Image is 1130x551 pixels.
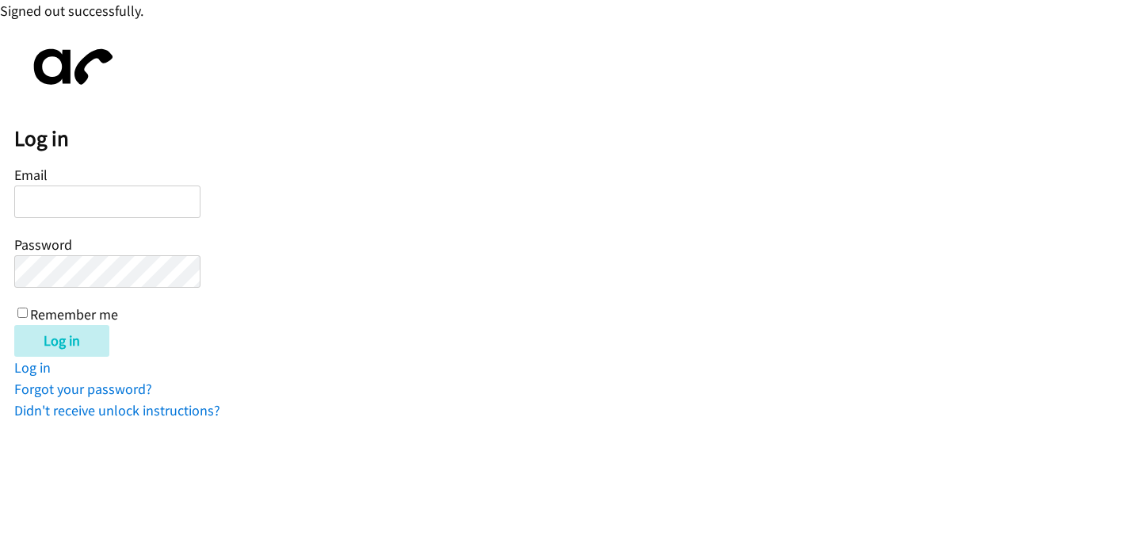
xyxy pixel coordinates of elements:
img: aphone-8a226864a2ddd6a5e75d1ebefc011f4aa8f32683c2d82f3fb0802fe031f96514.svg [14,36,125,98]
a: Log in [14,358,51,377]
h2: Log in [14,125,1130,152]
a: Forgot your password? [14,380,152,398]
label: Email [14,166,48,184]
label: Password [14,235,72,254]
input: Log in [14,325,109,357]
label: Remember me [30,305,118,323]
a: Didn't receive unlock instructions? [14,401,220,419]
